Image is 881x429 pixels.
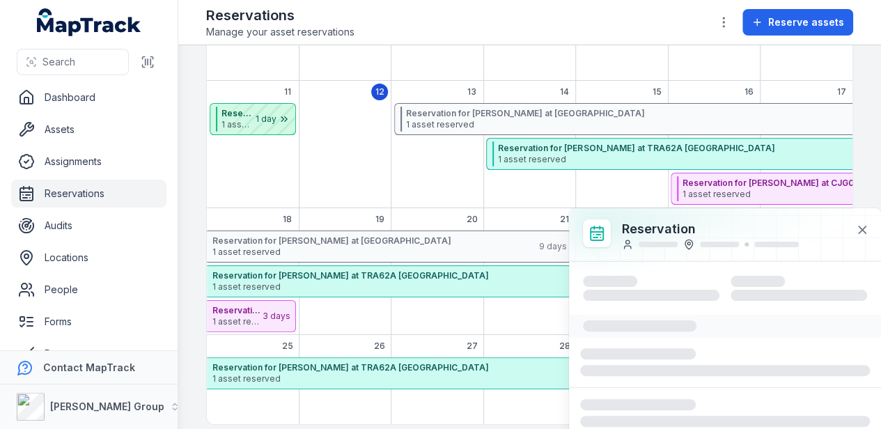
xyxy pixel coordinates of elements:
a: Assignments [11,148,166,175]
span: 1 asset reserved [212,247,538,258]
span: 19 [375,214,384,225]
span: 25 [282,341,293,352]
span: 27 [467,341,478,352]
strong: Reservation for [PERSON_NAME] at [GEOGRAPHIC_DATA] [212,235,538,247]
a: Forms [11,308,166,336]
span: 17 [836,86,845,97]
button: Reservation for [PERSON_NAME] at WEA01A Epping1 asset reserved1 day [210,103,296,135]
span: 15 [652,86,661,97]
strong: Contact MapTrack [43,361,135,373]
span: Manage your asset reservations [206,25,354,39]
span: 21 [560,214,569,225]
a: Reports [11,340,166,368]
span: 18 [283,214,292,225]
span: 1 asset reserved [212,316,260,327]
button: Search [17,49,129,75]
h2: Reservations [206,6,354,25]
span: 14 [560,86,569,97]
button: Reservation for [PERSON_NAME] at CJG06A [GEOGRAPHIC_DATA]1 asset reserved3 days [207,300,296,332]
a: People [11,276,166,304]
span: 1 asset reserved [212,373,812,384]
span: 16 [744,86,754,97]
button: Reservation for [PERSON_NAME] at TRA62A [GEOGRAPHIC_DATA]1 asset reserved96 days [207,265,852,297]
span: 20 [467,214,478,225]
button: Reserve assets [742,9,853,36]
strong: Reservation for [PERSON_NAME] at CJG06A [GEOGRAPHIC_DATA] [212,305,260,316]
span: 28 [559,341,570,352]
span: 12 [375,86,384,97]
a: Locations [11,244,166,272]
span: Reserve assets [768,15,844,29]
span: 1 asset reserved [212,281,812,292]
span: 11 [284,86,291,97]
a: Assets [11,116,166,143]
strong: Reservation for [PERSON_NAME] at WEA01A Epping [221,108,254,119]
span: 1 asset reserved [221,119,254,130]
a: Audits [11,212,166,240]
span: Search [42,55,75,69]
a: Reservations [11,180,166,208]
button: Reservation for [PERSON_NAME] at TRA62A [GEOGRAPHIC_DATA]1 asset reserved96 days [207,357,852,389]
strong: [PERSON_NAME] Group [50,400,164,412]
strong: Reservation for [PERSON_NAME] at TRA62A [GEOGRAPHIC_DATA] [212,362,812,373]
a: Dashboard [11,84,166,111]
button: Reservation for [PERSON_NAME] at [GEOGRAPHIC_DATA]1 asset reserved9 days [207,231,573,263]
h3: Reservation [622,219,799,239]
span: 13 [467,86,476,97]
strong: Reservation for [PERSON_NAME] at TRA62A [GEOGRAPHIC_DATA] [212,270,812,281]
a: MapTrack [37,8,141,36]
span: 26 [374,341,385,352]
